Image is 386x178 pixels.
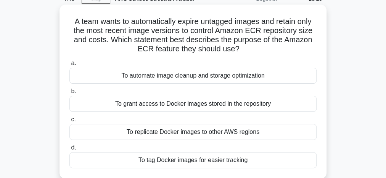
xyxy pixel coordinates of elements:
span: a. [71,60,76,66]
div: To tag Docker images for easier tracking [69,152,317,168]
div: To replicate Docker images to other AWS regions [69,124,317,140]
span: c. [71,116,76,122]
span: b. [71,88,76,94]
span: d. [71,144,76,151]
div: To grant access to Docker images stored in the repository [69,96,317,112]
h5: A team wants to automatically expire untagged images and retain only the most recent image versio... [69,17,317,54]
div: To automate image cleanup and storage optimization [69,68,317,84]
